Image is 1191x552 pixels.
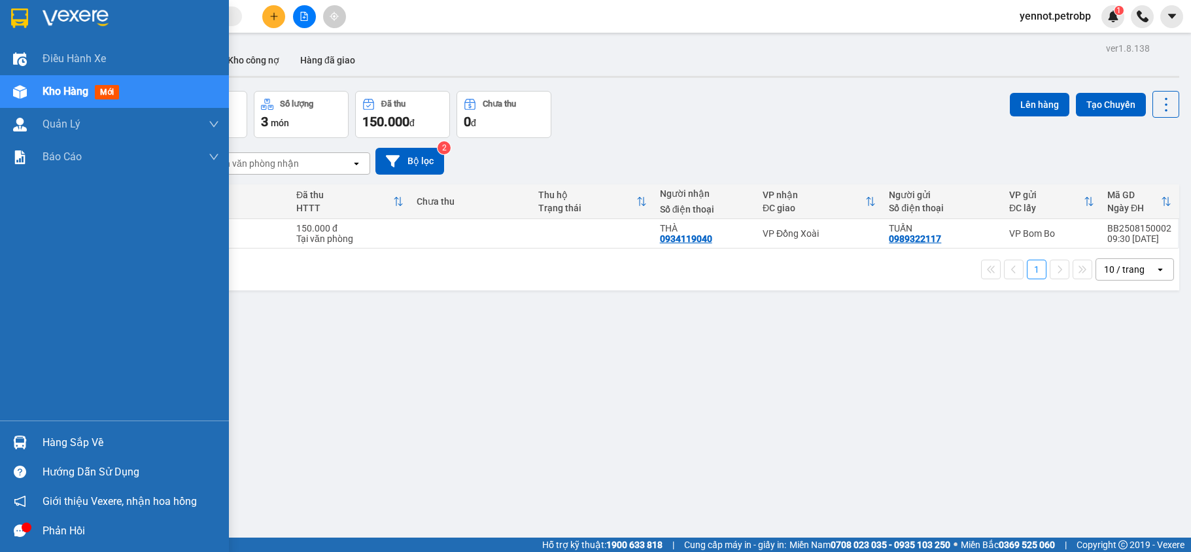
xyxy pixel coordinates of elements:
button: Lên hàng [1010,93,1069,116]
button: plus [262,5,285,28]
div: Người nhận [660,188,750,199]
button: Kho công nợ [217,44,290,76]
div: Thu hộ [538,190,636,200]
th: Toggle SortBy [532,184,653,219]
div: Hàng sắp về [43,433,219,453]
div: Hướng dẫn sử dụng [43,462,219,482]
div: VP gửi [1009,190,1084,200]
th: Toggle SortBy [756,184,882,219]
th: Toggle SortBy [1101,184,1178,219]
span: plus [269,12,279,21]
div: Phản hồi [43,521,219,541]
span: Miền Nam [789,538,950,552]
span: down [209,152,219,162]
div: 0989322117 [889,233,941,244]
div: Tại văn phòng [296,233,404,244]
div: Ngày ĐH [1107,203,1161,213]
button: Tạo Chuyến [1076,93,1146,116]
span: Kho hàng [43,85,88,97]
button: Số lượng3món [254,91,349,138]
span: | [672,538,674,552]
div: 0934119040 [660,233,712,244]
button: 1 [1027,260,1046,279]
span: question-circle [14,466,26,478]
span: ⚪️ [954,542,958,547]
span: Hỗ trợ kỹ thuật: [542,538,663,552]
div: Đã thu [381,99,406,109]
span: down [209,119,219,129]
span: Điều hành xe [43,50,106,67]
div: Tên món [179,190,283,200]
div: Số lượng [280,99,313,109]
span: Cung cấp máy in - giấy in: [684,538,786,552]
div: ĐC giao [763,203,865,213]
span: 1 [1116,6,1121,15]
strong: 1900 633 818 [606,540,663,550]
img: phone-icon [1137,10,1148,22]
div: Chưa thu [417,196,525,207]
th: Toggle SortBy [1003,184,1101,219]
button: Bộ lọc [375,148,444,175]
div: VP Đồng Xoài [763,228,876,239]
div: BB2508150002 [1107,223,1171,233]
strong: 0708 023 035 - 0935 103 250 [831,540,950,550]
img: icon-new-feature [1107,10,1119,22]
div: Số điện thoại [889,203,996,213]
span: mới [95,85,119,99]
span: file-add [300,12,309,21]
img: solution-icon [13,150,27,164]
div: Trạng thái [538,203,636,213]
div: Người gửi [889,190,996,200]
span: món [271,118,289,128]
span: | [1065,538,1067,552]
div: Mã GD [1107,190,1161,200]
span: copyright [1118,540,1128,549]
div: Đã thu [296,190,393,200]
img: warehouse-icon [13,52,27,66]
img: logo-vxr [11,9,28,28]
span: message [14,525,26,537]
span: Quản Lý [43,116,80,132]
sup: 2 [438,141,451,154]
div: 150.000 đ [296,223,404,233]
div: THÀ [660,223,750,233]
span: đ [471,118,476,128]
button: Chưa thu0đ [457,91,551,138]
div: Chưa thu [483,99,516,109]
div: VP Bom Bo [1009,228,1094,239]
img: warehouse-icon [13,118,27,131]
span: 150.000 [362,114,409,129]
span: caret-down [1166,10,1178,22]
button: caret-down [1160,5,1183,28]
th: Toggle SortBy [290,184,410,219]
sup: 1 [1114,6,1124,15]
div: TUẤN [889,223,996,233]
button: Đã thu150.000đ [355,91,450,138]
div: 10 / trang [1104,263,1145,276]
button: file-add [293,5,316,28]
div: HTTT [296,203,393,213]
div: CARTON [179,228,283,239]
div: Chọn văn phòng nhận [209,157,299,170]
div: Ghi chú [179,203,283,213]
span: 0 [464,114,471,129]
span: Giới thiệu Vexere, nhận hoa hồng [43,493,197,509]
span: đ [409,118,415,128]
span: Báo cáo [43,148,82,165]
span: 3 [261,114,268,129]
span: aim [330,12,339,21]
svg: open [351,158,362,169]
div: ver 1.8.138 [1106,41,1150,56]
span: yennot.petrobp [1009,8,1101,24]
div: ĐC lấy [1009,203,1084,213]
svg: open [1155,264,1165,275]
span: notification [14,495,26,508]
span: Miền Bắc [961,538,1055,552]
div: Số điện thoại [660,204,750,215]
img: warehouse-icon [13,436,27,449]
div: 09:30 [DATE] [1107,233,1171,244]
button: aim [323,5,346,28]
strong: 0369 525 060 [999,540,1055,550]
button: Hàng đã giao [290,44,366,76]
div: VP nhận [763,190,865,200]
